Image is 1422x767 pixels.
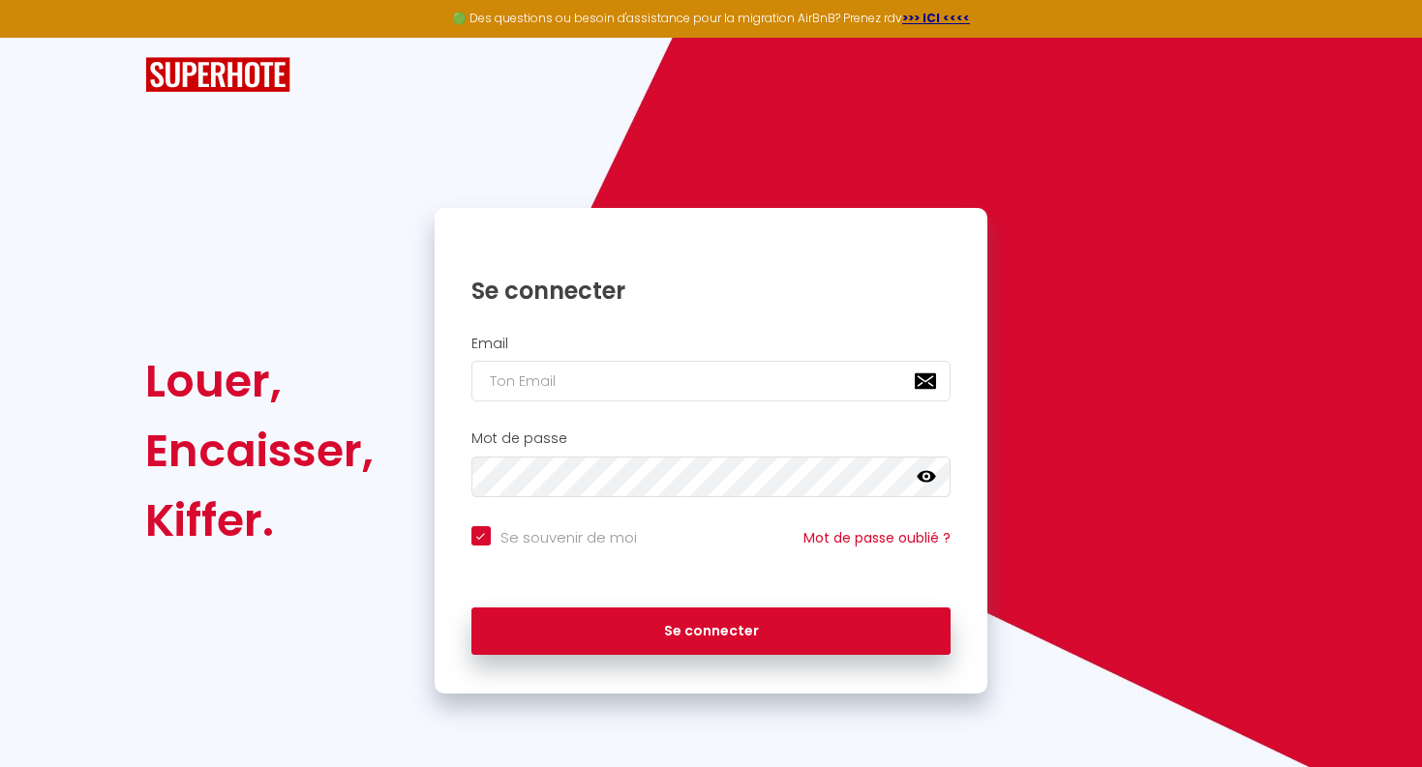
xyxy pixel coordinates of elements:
[145,346,374,416] div: Louer,
[902,10,970,26] a: >>> ICI <<<<
[471,361,952,401] input: Ton Email
[471,607,952,656] button: Se connecter
[803,528,951,547] a: Mot de passe oublié ?
[471,336,952,352] h2: Email
[145,416,374,486] div: Encaisser,
[145,57,290,93] img: SuperHote logo
[145,486,374,555] div: Kiffer.
[471,276,952,306] h1: Se connecter
[471,430,952,447] h2: Mot de passe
